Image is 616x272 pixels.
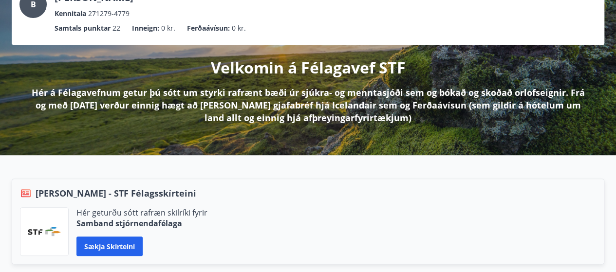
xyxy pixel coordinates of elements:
[211,57,406,78] p: Velkomin á Félagavef STF
[232,23,246,34] span: 0 kr.
[76,207,207,218] p: Hér geturðu sótt rafræn skilríki fyrir
[28,227,61,236] img: vjCaq2fThgY3EUYqSgpjEiBg6WP39ov69hlhuPVN.png
[76,236,143,256] button: Sækja skírteini
[55,8,86,19] p: Kennitala
[36,187,196,199] span: [PERSON_NAME] - STF Félagsskírteini
[161,23,175,34] span: 0 kr.
[55,23,111,34] p: Samtals punktar
[112,23,120,34] span: 22
[187,23,230,34] p: Ferðaávísun :
[76,218,207,229] p: Samband stjórnendafélaga
[88,8,130,19] span: 271279-4779
[27,86,589,124] p: Hér á Félagavefnum getur þú sótt um styrki rafrænt bæði úr sjúkra- og menntasjóði sem og bókað og...
[132,23,159,34] p: Inneign :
